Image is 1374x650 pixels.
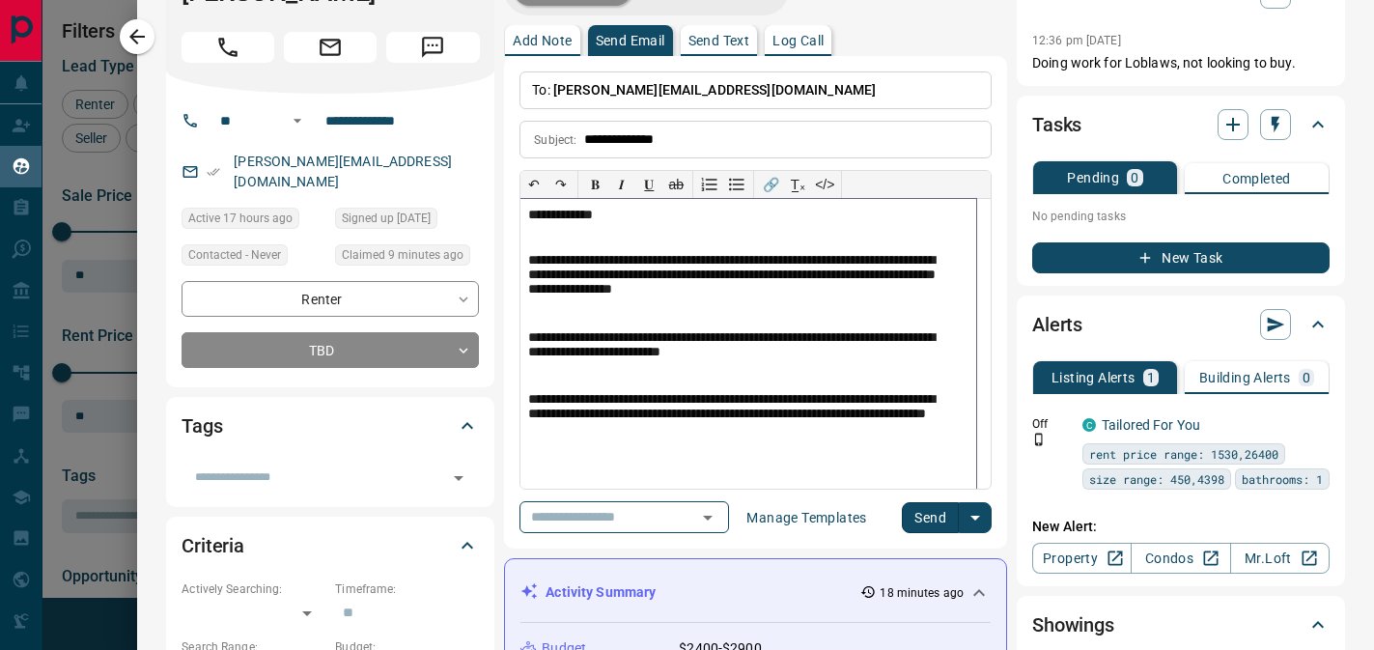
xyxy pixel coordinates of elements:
span: Active 17 hours ago [188,209,293,228]
p: Completed [1222,172,1291,185]
div: Mon Feb 04 2019 [335,208,479,235]
button: ↶ [520,171,547,198]
button: 𝐔 [635,171,662,198]
svg: Email Verified [207,165,220,179]
p: Listing Alerts [1052,371,1136,384]
button: Send [902,502,959,533]
div: Mon Oct 13 2025 [182,208,325,235]
span: Signed up [DATE] [342,209,431,228]
p: Activity Summary [546,582,656,603]
button: 𝑰 [608,171,635,198]
a: [PERSON_NAME][EMAIL_ADDRESS][DOMAIN_NAME] [234,154,452,189]
button: ab [662,171,689,198]
div: split button [902,502,992,533]
p: Subject: [534,131,576,149]
s: ab [669,177,685,192]
button: Open [286,109,309,132]
button: 🔗 [757,171,784,198]
p: 18 minutes ago [880,584,964,602]
svg: Push Notification Only [1032,433,1046,446]
p: Log Call [772,34,824,47]
div: Alerts [1032,301,1330,348]
span: bathrooms: 1 [1242,469,1323,489]
p: 0 [1303,371,1310,384]
p: Pending [1067,171,1119,184]
h2: Alerts [1032,309,1082,340]
h2: Tasks [1032,109,1081,140]
p: Send Text [688,34,750,47]
button: </> [811,171,838,198]
p: Off [1032,415,1071,433]
span: Call [182,32,274,63]
span: size range: 450,4398 [1089,469,1224,489]
div: Tags [182,403,479,449]
p: No pending tasks [1032,202,1330,231]
button: Open [445,465,472,492]
span: Contacted - Never [188,245,281,265]
p: New Alert: [1032,517,1330,537]
p: 1 [1147,371,1155,384]
button: New Task [1032,242,1330,273]
button: Bullet list [723,171,750,198]
p: Send Email [596,34,665,47]
a: Mr.Loft [1230,543,1330,574]
span: 𝐔 [644,177,654,192]
p: Actively Searching: [182,580,325,598]
div: Activity Summary18 minutes ago [520,575,991,610]
div: Renter [182,281,479,317]
a: Property [1032,543,1132,574]
p: 0 [1131,171,1138,184]
p: Add Note [513,34,572,47]
p: 12:36 pm [DATE] [1032,34,1121,47]
div: Criteria [182,523,479,569]
p: To: [519,71,992,109]
p: Building Alerts [1199,371,1291,384]
div: Tue Oct 14 2025 [335,244,479,271]
button: 𝐁 [581,171,608,198]
button: T̲ₓ [784,171,811,198]
span: Claimed 9 minutes ago [342,245,463,265]
div: condos.ca [1082,418,1096,432]
div: Tasks [1032,101,1330,148]
span: rent price range: 1530,26400 [1089,444,1278,464]
span: Email [284,32,377,63]
p: Timeframe: [335,580,479,598]
a: Condos [1131,543,1230,574]
h2: Criteria [182,530,244,561]
a: Tailored For You [1102,417,1200,433]
button: Manage Templates [735,502,878,533]
div: TBD [182,332,479,368]
span: [PERSON_NAME][EMAIL_ADDRESS][DOMAIN_NAME] [553,82,876,98]
p: Doing work for Loblaws, not looking to buy. [1032,53,1330,73]
button: Numbered list [696,171,723,198]
h2: Showings [1032,609,1114,640]
button: Open [694,504,721,531]
button: ↷ [547,171,575,198]
h2: Tags [182,410,222,441]
span: Message [386,32,479,63]
div: Showings [1032,602,1330,648]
